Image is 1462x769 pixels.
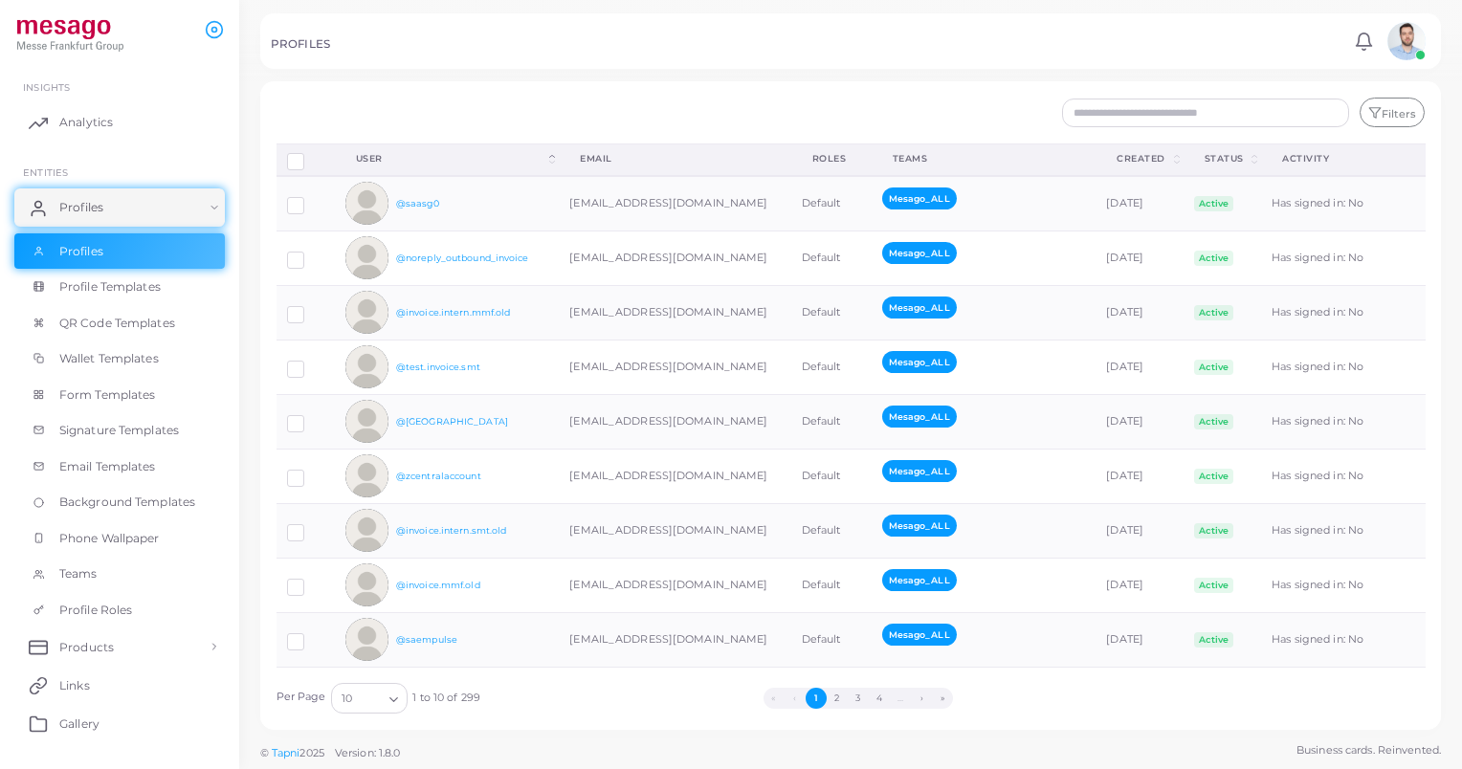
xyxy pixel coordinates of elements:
button: Go to next page [911,688,932,709]
div: Status [1205,152,1248,165]
a: Links [14,666,225,704]
th: Row-selection [277,143,335,175]
div: Email [580,152,769,165]
a: Products [14,627,225,666]
td: Default [791,612,872,667]
td: [EMAIL_ADDRESS][DOMAIN_NAME] [559,231,790,285]
div: Teams [893,152,1075,165]
div: User [356,152,546,165]
span: Mesago_ALL [882,569,957,591]
td: Default [791,285,872,340]
span: Mesago_ALL [882,351,957,373]
a: @test.invoice.smt [396,362,480,372]
span: Has signed in: No [1272,360,1363,373]
a: @[GEOGRAPHIC_DATA] [396,416,508,427]
a: Email Templates [14,449,225,485]
span: Profiles [59,199,103,216]
td: [EMAIL_ADDRESS][DOMAIN_NAME] [559,667,790,721]
a: Gallery [14,704,225,742]
a: Teams [14,556,225,592]
td: [EMAIL_ADDRESS][DOMAIN_NAME] [559,176,790,231]
a: Profiles [14,233,225,270]
a: Analytics [14,103,225,142]
span: QR Code Templates [59,315,175,332]
span: Mesago_ALL [882,624,957,646]
td: [DATE] [1096,612,1184,667]
td: [DATE] [1096,394,1184,449]
td: Default [791,449,872,503]
td: [DATE] [1096,231,1184,285]
td: [EMAIL_ADDRESS][DOMAIN_NAME] [559,558,790,612]
a: @invoice.mmf.old [396,580,480,590]
span: Has signed in: No [1272,196,1363,209]
a: Profile Roles [14,592,225,628]
div: Search for option [331,683,408,714]
button: Go to page 2 [827,688,848,709]
span: Mesago_ALL [882,460,957,482]
span: Phone Wallpaper [59,530,160,547]
td: Default [791,176,872,231]
td: [EMAIL_ADDRESS][DOMAIN_NAME] [559,394,790,449]
img: avatar [345,236,388,279]
label: Per Page [277,690,326,705]
td: [DATE] [1096,558,1184,612]
span: Has signed in: No [1272,632,1363,646]
img: avatar [1387,22,1426,60]
a: Tapni [272,746,300,759]
span: 2025 [299,745,323,761]
a: Background Templates [14,484,225,520]
img: logo [17,18,123,54]
span: Active [1194,469,1234,484]
a: Profiles [14,188,225,227]
span: Has signed in: No [1272,578,1363,591]
span: Active [1194,196,1234,211]
span: Products [59,639,114,656]
a: Wallet Templates [14,341,225,377]
td: [EMAIL_ADDRESS][DOMAIN_NAME] [559,449,790,503]
span: Active [1194,632,1234,648]
span: © [260,745,400,761]
span: Email Templates [59,458,156,475]
span: Active [1194,251,1234,266]
span: ENTITIES [23,166,68,178]
a: Profile Templates [14,269,225,305]
a: @noreply_outbound_invoice [396,253,529,263]
img: avatar [345,291,388,334]
a: @saasg0 [396,198,439,209]
span: Signature Templates [59,422,179,439]
a: Form Templates [14,377,225,413]
td: Default [791,667,872,721]
span: Form Templates [59,386,156,404]
img: avatar [345,400,388,443]
a: QR Code Templates [14,305,225,341]
div: Roles [812,152,851,165]
button: Go to page 3 [848,688,869,709]
td: [DATE] [1096,667,1184,721]
td: [EMAIL_ADDRESS][DOMAIN_NAME] [559,503,790,558]
td: [DATE] [1096,285,1184,340]
span: Mesago_ALL [882,406,957,428]
span: 1 to 10 of 299 [412,691,480,706]
img: avatar [345,509,388,552]
a: @invoice.intern.mmf.old [396,307,511,318]
img: avatar [345,618,388,661]
button: Go to last page [932,688,953,709]
button: Filters [1360,98,1425,128]
span: Profile Roles [59,602,132,619]
span: Background Templates [59,494,195,511]
span: Active [1194,523,1234,538]
td: Default [791,558,872,612]
span: Has signed in: No [1272,414,1363,428]
span: Has signed in: No [1272,523,1363,537]
span: Version: 1.8.0 [335,746,401,759]
button: Go to page 1 [806,688,827,709]
td: [EMAIL_ADDRESS][DOMAIN_NAME] [559,612,790,667]
td: [DATE] [1096,503,1184,558]
span: Analytics [59,114,113,131]
img: avatar [345,182,388,225]
a: Phone Wallpaper [14,520,225,557]
span: Profiles [59,243,103,260]
ul: Pagination [480,688,1236,709]
span: Wallet Templates [59,350,159,367]
img: avatar [345,454,388,497]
